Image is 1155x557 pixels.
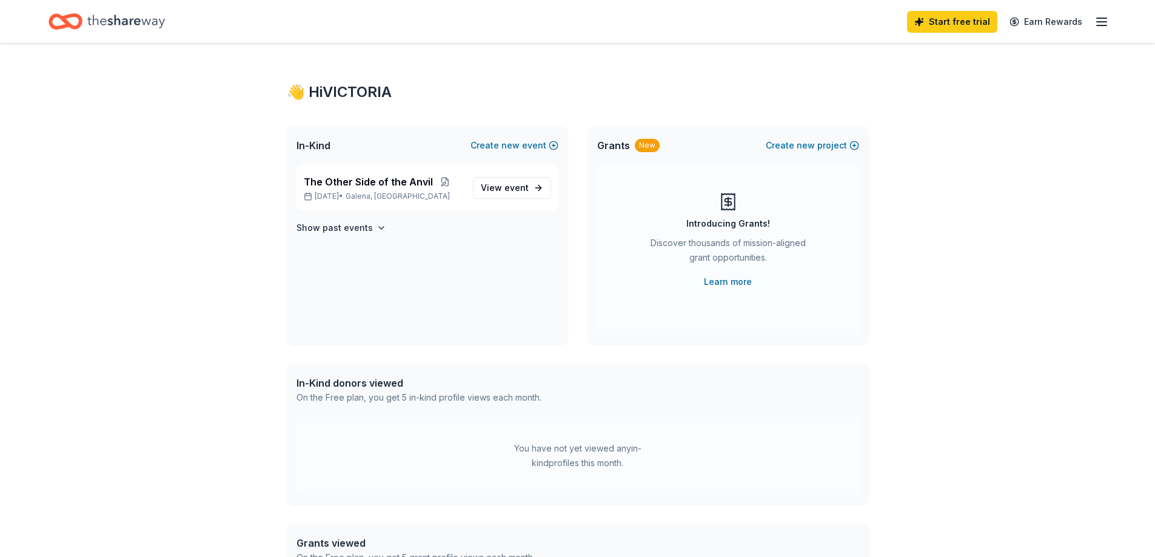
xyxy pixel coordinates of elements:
[646,236,811,270] div: Discover thousands of mission-aligned grant opportunities.
[296,138,330,153] span: In-Kind
[304,192,463,201] p: [DATE] •
[296,221,386,235] button: Show past events
[470,138,558,153] button: Createnewevent
[502,441,654,470] div: You have not yet viewed any in-kind profiles this month.
[686,216,770,231] div: Introducing Grants!
[635,139,660,152] div: New
[797,138,815,153] span: new
[296,221,373,235] h4: Show past events
[766,138,859,153] button: Createnewproject
[481,181,529,195] span: View
[296,390,541,405] div: On the Free plan, you get 5 in-kind profile views each month.
[287,82,869,102] div: 👋 Hi VICTORIA
[597,138,630,153] span: Grants
[504,182,529,193] span: event
[296,536,535,550] div: Grants viewed
[49,7,165,36] a: Home
[346,192,450,201] span: Galena, [GEOGRAPHIC_DATA]
[501,138,520,153] span: new
[704,275,752,289] a: Learn more
[304,175,433,189] span: The Other Side of the Anvil
[296,376,541,390] div: In-Kind donors viewed
[473,177,551,199] a: View event
[1002,11,1090,33] a: Earn Rewards
[907,11,997,33] a: Start free trial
